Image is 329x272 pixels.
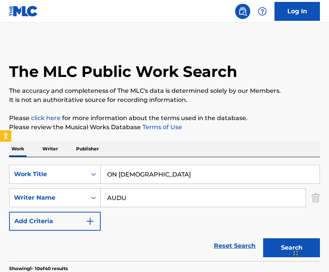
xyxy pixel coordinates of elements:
[31,114,61,122] a: click here
[14,193,82,202] div: Writer Name
[141,123,182,131] a: Terms of Use
[86,217,95,226] img: 9d2ae6d4665cec9f34b9.svg
[210,238,259,254] a: Reset Search
[274,2,320,21] a: Log In
[9,212,101,231] button: Add Criteria
[263,238,320,257] button: Search
[74,141,101,157] p: Publisher
[238,7,247,16] img: search
[258,7,267,16] img: help
[235,4,250,19] a: Public Search
[40,141,60,157] p: Writer
[14,170,82,179] div: Work Title
[9,165,320,261] form: Search Form
[9,95,320,105] p: It is not an authoritative source for recording information.
[9,265,68,272] p: Showing 1 - 10 of 40 results
[291,236,329,272] iframe: Chat Widget
[312,188,320,207] img: Delete Criterion
[9,86,320,95] p: The accuracy and completeness of The MLC's data is determined solely by our Members.
[293,243,298,266] div: Drag
[9,123,320,132] p: Please review the Musical Works Database
[255,4,270,19] div: Help
[9,114,320,123] p: Please for more information about the terms used in the database.
[9,6,38,17] img: MLC Logo
[9,62,237,81] h1: The MLC Public Work Search
[9,141,27,157] p: Work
